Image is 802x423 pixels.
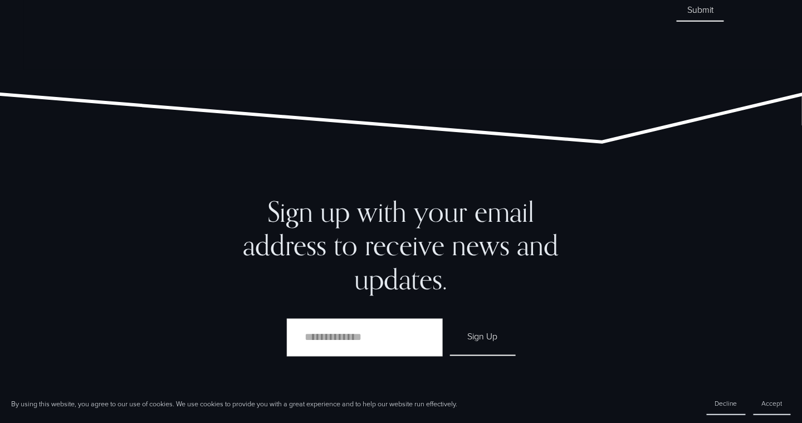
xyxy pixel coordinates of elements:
[762,398,783,408] span: Accept
[754,392,791,415] button: Accept
[11,399,457,409] p: By using this website, you agree to our use of cookies. We use cookies to provide you with a grea...
[242,195,560,296] h2: Sign up with your email address to receive news and updates.
[468,330,498,343] span: Sign Up
[450,319,516,356] button: Sign Up
[707,392,746,415] button: Decline
[715,398,737,408] span: Decline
